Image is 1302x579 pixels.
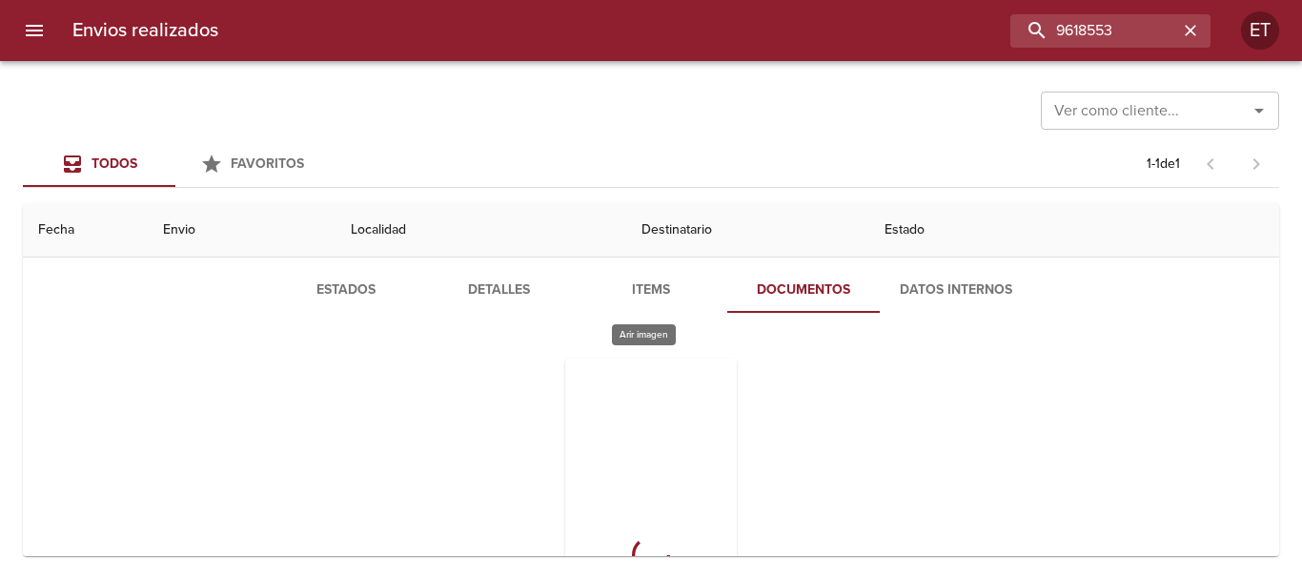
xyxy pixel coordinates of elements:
[1241,11,1279,50] div: Abrir información de usuario
[1241,11,1279,50] div: ET
[1246,97,1272,124] button: Abrir
[23,203,148,258] th: Fecha
[586,279,716,302] span: Items
[869,203,1279,258] th: Estado
[231,155,304,172] span: Favoritos
[11,8,57,53] button: menu
[72,15,218,46] h6: Envios realizados
[1010,14,1178,48] input: buscar
[1188,154,1233,173] span: Pagina anterior
[1233,141,1279,187] span: Pagina siguiente
[434,279,563,302] span: Detalles
[270,267,1032,313] div: Tabs detalle de guia
[92,155,137,172] span: Todos
[336,203,626,258] th: Localidad
[1147,155,1180,174] p: 1 - 1 de 1
[281,279,411,302] span: Estados
[891,279,1021,302] span: Datos Internos
[23,141,328,187] div: Tabs Envios
[148,203,335,258] th: Envio
[626,203,869,258] th: Destinatario
[739,279,868,302] span: Documentos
